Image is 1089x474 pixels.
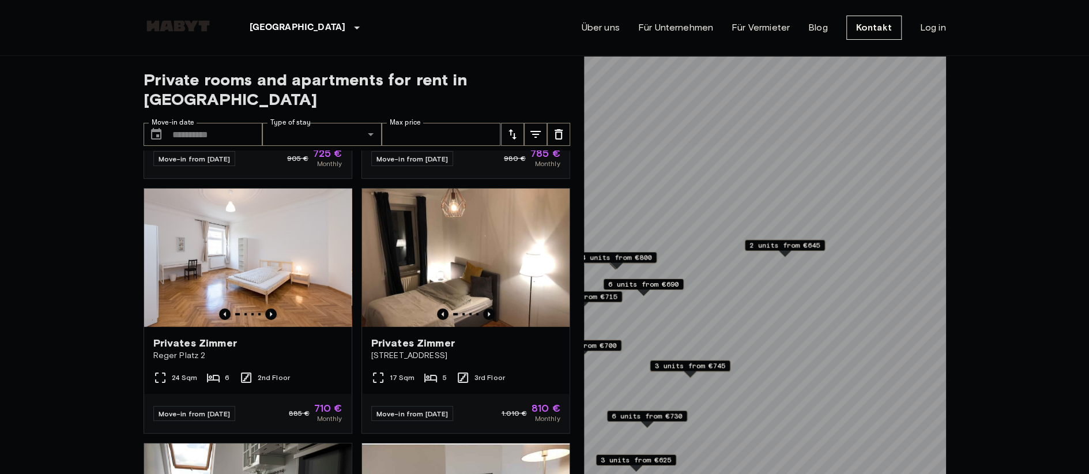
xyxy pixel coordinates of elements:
[390,118,421,127] label: Max price
[270,118,311,127] label: Type of stay
[575,252,655,270] div: Map marker
[846,16,902,40] a: Kontakt
[808,21,828,35] a: Blog
[732,21,790,35] a: Für Vermieter
[483,309,495,320] button: Previous image
[541,291,622,309] div: Map marker
[152,118,194,127] label: Move-in date
[225,373,229,383] span: 6
[442,373,446,383] span: 5
[144,188,352,434] a: Marketing picture of unit DE-02-039-06MPrevious imagePrevious imagePrivates ZimmerReger Platz 224...
[437,309,449,320] button: Previous image
[532,403,560,413] span: 810 €
[534,159,560,169] span: Monthly
[172,373,198,383] span: 24 Sqm
[362,189,570,327] img: Marketing picture of unit DE-02-009-002-01HF
[524,123,547,146] button: tune
[547,123,570,146] button: tune
[313,148,342,159] span: 725 €
[144,70,570,109] span: Private rooms and apartments for rent in [GEOGRAPHIC_DATA]
[638,21,713,35] a: Für Unternehmen
[581,253,651,263] span: 4 units from €800
[314,403,342,413] span: 710 €
[606,411,687,428] div: Map marker
[744,239,825,257] div: Map marker
[153,350,342,362] span: Reger Platz 2
[376,155,449,163] span: Move-in from [DATE]
[650,360,730,378] div: Map marker
[376,409,449,418] span: Move-in from [DATE]
[219,309,231,320] button: Previous image
[576,252,657,270] div: Map marker
[153,336,237,350] span: Privates Zimmer
[144,189,352,327] img: Marketing picture of unit DE-02-039-06M
[530,148,560,159] span: 785 €
[547,292,617,302] span: 5 units from €715
[534,413,560,424] span: Monthly
[504,153,526,164] span: 980 €
[289,408,310,419] span: 885 €
[144,20,213,32] img: Habyt
[587,458,638,471] a: Mapbox logo
[502,408,527,419] span: 1.010 €
[608,279,679,289] span: 6 units from €690
[159,409,231,418] span: Move-in from [DATE]
[159,155,231,163] span: Move-in from [DATE]
[316,159,342,169] span: Monthly
[749,240,820,250] span: 2 units from €645
[582,21,620,35] a: Über uns
[287,153,308,164] span: 905 €
[612,411,682,422] span: 6 units from €730
[596,454,676,472] div: Map marker
[145,123,168,146] button: Choose date
[501,123,524,146] button: tune
[390,373,415,383] span: 17 Sqm
[601,455,671,465] span: 3 units from €625
[603,279,684,296] div: Map marker
[265,309,277,320] button: Previous image
[361,188,570,434] a: Marketing picture of unit DE-02-009-002-01HFPrevious imagePrevious imagePrivates Zimmer[STREET_AD...
[541,340,621,358] div: Map marker
[250,21,346,35] p: [GEOGRAPHIC_DATA]
[371,336,455,350] span: Privates Zimmer
[546,340,616,351] span: 1 units from €700
[655,360,725,371] span: 3 units from €745
[920,21,946,35] a: Log in
[316,413,342,424] span: Monthly
[258,373,290,383] span: 2nd Floor
[474,373,505,383] span: 3rd Floor
[371,350,560,362] span: [STREET_ADDRESS]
